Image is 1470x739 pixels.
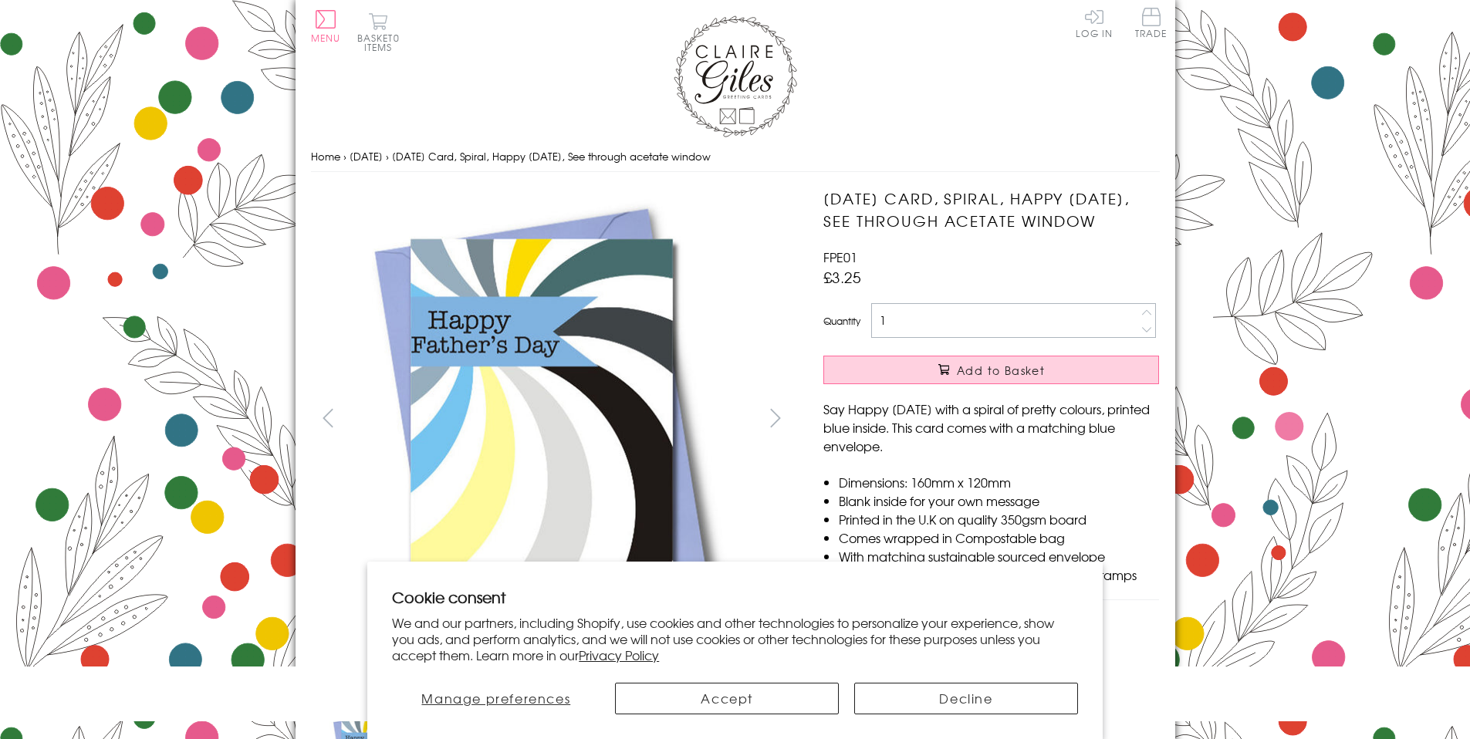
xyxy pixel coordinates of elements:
[1135,8,1168,41] a: Trade
[792,187,1255,650] img: Father's Day Card, Spiral, Happy Father's Day, See through acetate window
[839,528,1159,547] li: Comes wrapped in Compostable bag
[674,15,797,137] img: Claire Giles Greetings Cards
[839,510,1159,528] li: Printed in the U.K on quality 350gsm board
[839,547,1159,565] li: With matching sustainable sourced envelope
[1076,8,1113,38] a: Log In
[392,149,711,164] span: [DATE] Card, Spiral, Happy [DATE], See through acetate window
[1135,8,1168,38] span: Trade
[579,646,659,664] a: Privacy Policy
[311,31,341,45] span: Menu
[392,586,1078,608] h2: Cookie consent
[392,683,600,714] button: Manage preferences
[823,266,861,288] span: £3.25
[364,31,400,54] span: 0 items
[839,491,1159,510] li: Blank inside for your own message
[823,248,857,266] span: FPE01
[311,149,340,164] a: Home
[758,400,792,435] button: next
[311,141,1160,173] nav: breadcrumbs
[350,149,383,164] a: [DATE]
[823,314,860,328] label: Quantity
[839,473,1159,491] li: Dimensions: 160mm x 120mm
[386,149,389,164] span: ›
[854,683,1078,714] button: Decline
[357,12,400,52] button: Basket0 items
[343,149,346,164] span: ›
[310,187,773,650] img: Father's Day Card, Spiral, Happy Father's Day, See through acetate window
[823,356,1159,384] button: Add to Basket
[392,615,1078,663] p: We and our partners, including Shopify, use cookies and other technologies to personalize your ex...
[311,10,341,42] button: Menu
[823,400,1159,455] p: Say Happy [DATE] with a spiral of pretty colours, printed blue inside. This card comes with a mat...
[823,187,1159,232] h1: [DATE] Card, Spiral, Happy [DATE], See through acetate window
[615,683,839,714] button: Accept
[421,689,570,707] span: Manage preferences
[957,363,1045,378] span: Add to Basket
[311,400,346,435] button: prev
